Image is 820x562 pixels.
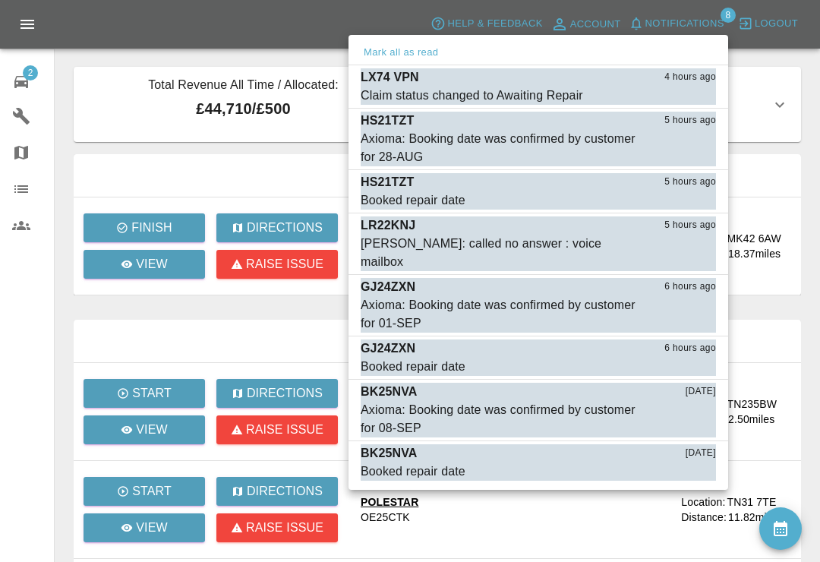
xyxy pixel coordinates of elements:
div: Booked repair date [361,191,465,210]
p: HS21TZT [361,173,414,191]
button: Mark all as read [361,44,441,62]
span: 4 hours ago [664,70,716,85]
p: BK25NVA [361,444,418,463]
div: Booked repair date [361,463,465,481]
div: [PERSON_NAME]: called no answer : voice mailbox [361,235,640,271]
p: BK25NVA [361,383,418,401]
p: GJ24ZXN [361,339,415,358]
span: 5 hours ago [664,218,716,233]
div: Claim status changed to Awaiting Repair [361,87,583,105]
p: GJ24ZXN [361,278,415,296]
div: Axioma: Booking date was confirmed by customer for 01-SEP [361,296,640,333]
p: HS21TZT [361,112,414,130]
span: 6 hours ago [664,341,716,356]
div: Booked repair date [361,358,465,376]
span: [DATE] [686,446,716,461]
p: LX74 VPN [361,68,419,87]
div: Axioma: Booking date was confirmed by customer for 28-AUG [361,130,640,166]
span: 5 hours ago [664,175,716,190]
span: 6 hours ago [664,279,716,295]
span: [DATE] [686,384,716,399]
span: 5 hours ago [664,113,716,128]
div: Axioma: Booking date was confirmed by customer for 08-SEP [361,401,640,437]
p: LR22KNJ [361,216,415,235]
